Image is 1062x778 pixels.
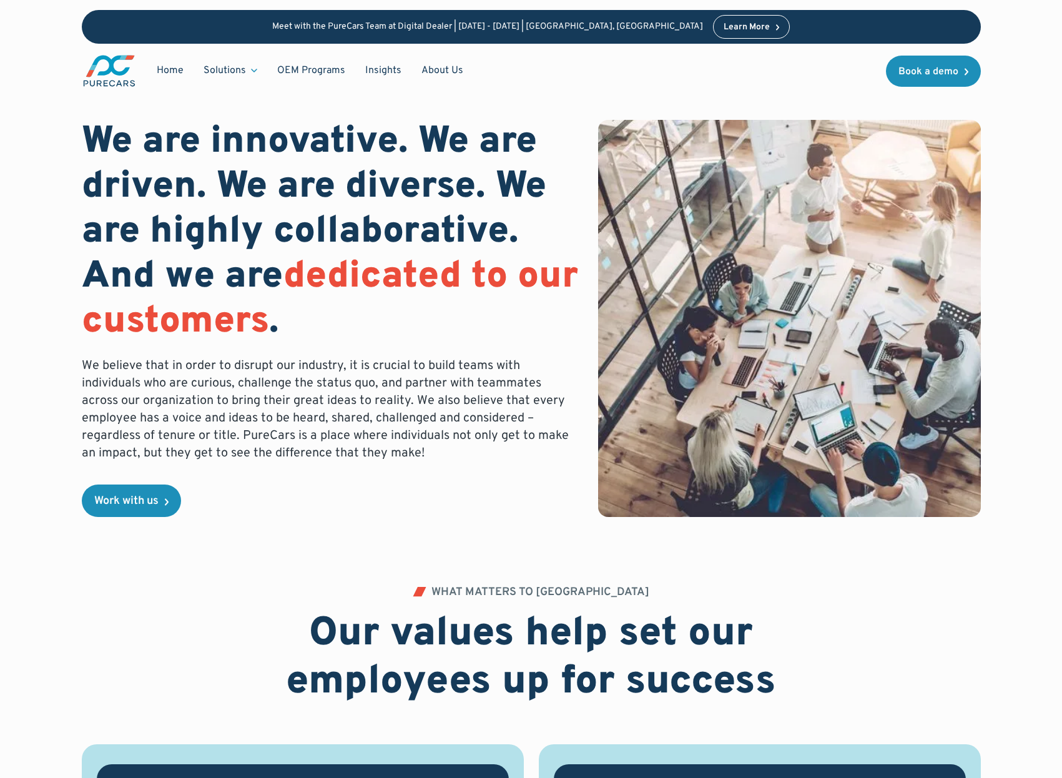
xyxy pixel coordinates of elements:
[94,496,159,507] div: Work with us
[272,22,703,32] p: Meet with the PureCars Team at Digital Dealer | [DATE] - [DATE] | [GEOGRAPHIC_DATA], [GEOGRAPHIC_...
[204,64,246,77] div: Solutions
[82,54,137,88] a: main
[147,59,194,82] a: Home
[898,67,958,77] div: Book a demo
[212,611,851,707] h2: Our values help set our employees up for success
[411,59,473,82] a: About Us
[82,485,181,517] a: Work with us
[82,254,578,346] span: dedicated to our customers
[82,54,137,88] img: purecars logo
[355,59,411,82] a: Insights
[886,56,981,87] a: Book a demo
[267,59,355,82] a: OEM Programs
[431,587,649,598] div: WHAT MATTERS TO [GEOGRAPHIC_DATA]
[713,15,790,39] a: Learn More
[82,357,579,462] p: We believe that in order to disrupt our industry, it is crucial to build teams with individuals w...
[598,120,980,517] img: bird eye view of a team working together
[82,120,579,345] h1: We are innovative. We are driven. We are diverse. We are highly collaborative. And we are .
[194,59,267,82] div: Solutions
[724,23,770,32] div: Learn More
